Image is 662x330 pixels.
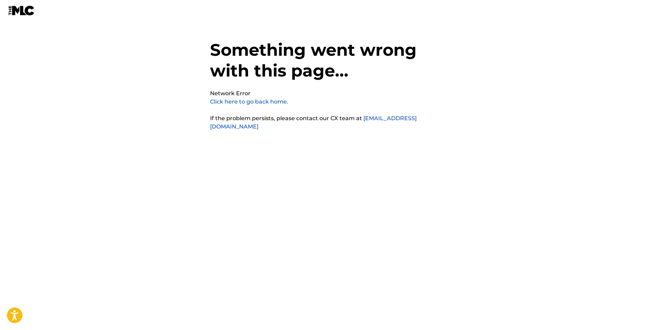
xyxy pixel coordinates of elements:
[210,114,452,131] p: If the problem persists, please contact our CX team at
[210,89,251,98] pre: Network Error
[210,115,417,130] a: [EMAIL_ADDRESS][DOMAIN_NAME]
[8,6,35,16] img: MLC Logo
[210,39,452,89] h1: Something went wrong with this page...
[210,98,288,105] a: Click here to go back home.
[627,297,662,330] iframe: Chat Widget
